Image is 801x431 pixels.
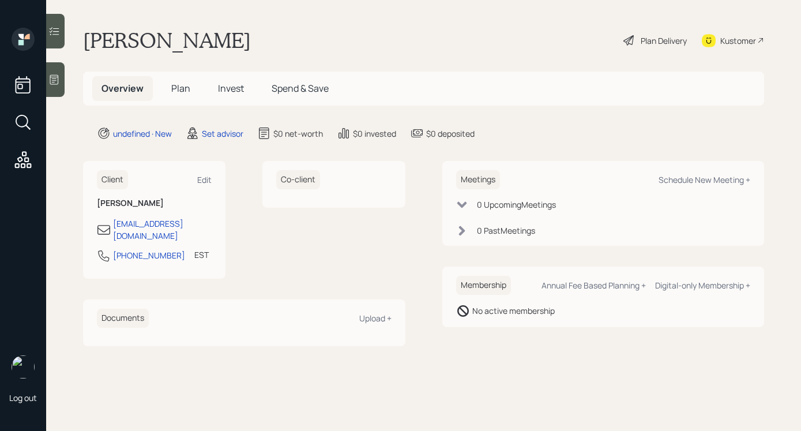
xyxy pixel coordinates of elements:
[171,82,190,95] span: Plan
[477,198,556,211] div: 0 Upcoming Meeting s
[194,249,209,261] div: EST
[477,224,535,237] div: 0 Past Meeting s
[456,170,500,189] h6: Meetings
[272,82,329,95] span: Spend & Save
[9,392,37,403] div: Log out
[113,218,212,242] div: [EMAIL_ADDRESS][DOMAIN_NAME]
[97,170,128,189] h6: Client
[276,170,320,189] h6: Co-client
[353,128,396,140] div: $0 invested
[97,309,149,328] h6: Documents
[426,128,475,140] div: $0 deposited
[202,128,243,140] div: Set advisor
[218,82,244,95] span: Invest
[12,355,35,378] img: aleksandra-headshot.png
[659,174,750,185] div: Schedule New Meeting +
[359,313,392,324] div: Upload +
[641,35,687,47] div: Plan Delivery
[113,128,172,140] div: undefined · New
[113,249,185,261] div: [PHONE_NUMBER]
[197,174,212,185] div: Edit
[472,305,555,317] div: No active membership
[273,128,323,140] div: $0 net-worth
[83,28,251,53] h1: [PERSON_NAME]
[541,280,646,291] div: Annual Fee Based Planning +
[101,82,144,95] span: Overview
[655,280,750,291] div: Digital-only Membership +
[97,198,212,208] h6: [PERSON_NAME]
[720,35,756,47] div: Kustomer
[456,276,511,295] h6: Membership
